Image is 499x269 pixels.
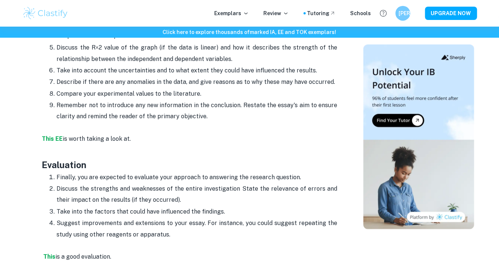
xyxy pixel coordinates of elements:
p: Suggest improvements and extensions to your essay. For instance, you could suggest repeating the ... [57,218,338,240]
p: Compare your experimental values to the literature. [57,88,338,99]
a: Tutoring [307,9,336,17]
img: Thumbnail [363,44,474,229]
h6: [PERSON_NAME] [399,9,407,17]
p: Discuss the strengths and weaknesses of the entire investigation State the relevance of errors an... [57,183,338,206]
button: UPGRADE NOW [425,7,477,20]
p: Discuss the R^2 value of the graph (if the data is linear) and how it describes the strength of t... [57,42,338,65]
p: Take into the factors that could have influenced the findings. [57,206,338,217]
a: This EE [42,135,63,142]
p: Take into account the uncertainties and to what extent they could have influenced the results. [57,65,338,76]
p: Finally, you are expected to evaluate your approach to answering the research question. [57,172,338,183]
button: Help and Feedback [377,7,390,20]
h6: Click here to explore thousands of marked IA, EE and TOK exemplars ! [1,28,498,36]
p: Exemplars [215,9,249,17]
p: Review [264,9,289,17]
p: Remember not to introduce any new information in the conclusion. Restate the essay's aim to ensur... [57,100,338,122]
a: Schools [351,9,371,17]
p: is worth taking a look at. [42,122,338,145]
a: This [42,253,56,260]
strong: This [44,253,56,260]
button: [PERSON_NAME] [396,6,410,21]
p: Describe if there are any anomalies in the data, and give reasons as to why these may have occurred. [57,76,338,88]
h3: Evaluation [42,145,338,171]
img: Clastify logo [22,6,69,21]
